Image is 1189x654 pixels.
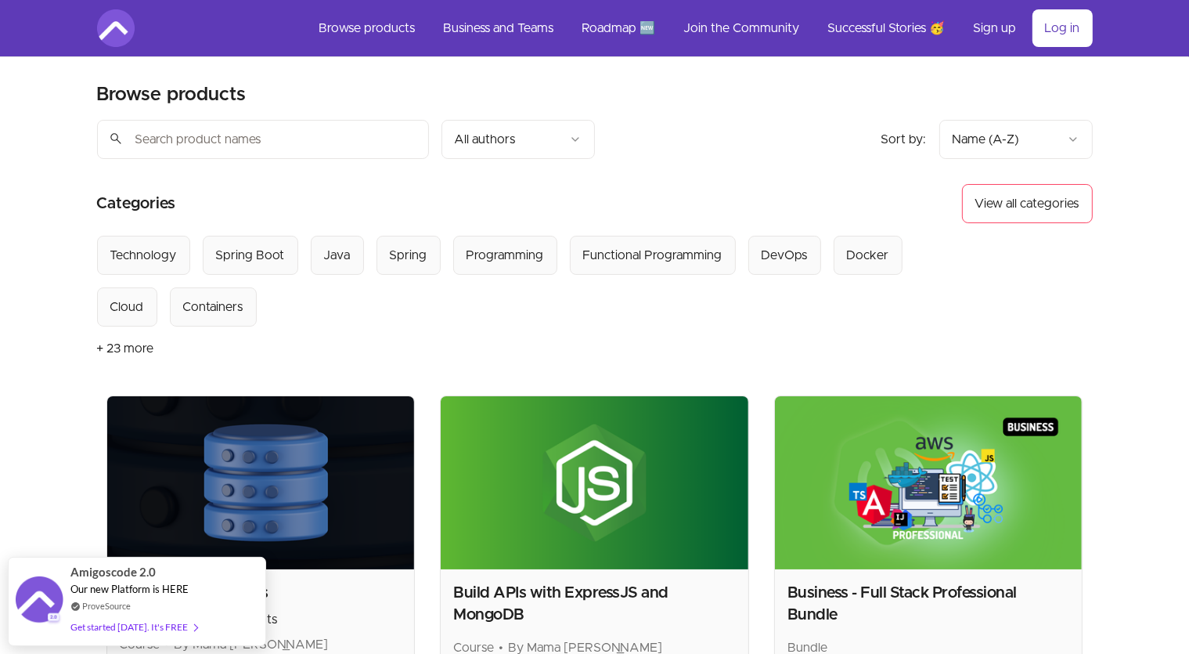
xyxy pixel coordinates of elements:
[508,641,662,654] span: By Mama [PERSON_NAME]
[390,246,427,265] div: Spring
[1032,9,1093,47] a: Log in
[775,396,1083,569] img: Product image for Business - Full Stack Professional Bundle
[499,641,503,654] span: •
[16,576,63,627] img: provesource social proof notification image
[816,9,958,47] a: Successful Stories 🥳
[787,641,827,654] span: Bundle
[431,9,567,47] a: Business and Teams
[110,246,177,265] div: Technology
[70,583,189,595] span: Our new Platform is HERE
[467,246,544,265] div: Programming
[441,396,748,569] img: Product image for Build APIs with ExpressJS and MongoDB
[441,120,595,159] button: Filter by author
[175,638,329,651] span: By Mama [PERSON_NAME]
[70,563,156,581] span: Amigoscode 2.0
[324,246,351,265] div: Java
[787,582,1070,626] h2: Business - Full Stack Professional Bundle
[97,82,247,107] h2: Browse products
[961,9,1029,47] a: Sign up
[847,246,889,265] div: Docker
[97,120,429,159] input: Search product names
[110,298,144,316] div: Cloud
[97,327,154,370] button: + 23 more
[307,9,1093,47] nav: Main
[762,246,808,265] div: DevOps
[453,582,736,626] h2: Build APIs with ExpressJS and MongoDB
[583,246,722,265] div: Functional Programming
[165,638,170,651] span: •
[307,9,428,47] a: Browse products
[216,246,285,265] div: Spring Boot
[881,133,927,146] span: Sort by:
[110,128,124,150] span: search
[107,396,415,569] img: Product image for Advanced Databases
[120,638,160,651] span: Course
[70,618,197,636] div: Get started [DATE]. It's FREE
[939,120,1093,159] button: Product sort options
[672,9,812,47] a: Join the Community
[183,298,243,316] div: Containers
[570,9,668,47] a: Roadmap 🆕
[962,184,1093,223] button: View all categories
[97,184,176,223] h2: Categories
[97,9,135,47] img: Amigoscode logo
[453,641,494,654] span: Course
[82,599,131,612] a: ProveSource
